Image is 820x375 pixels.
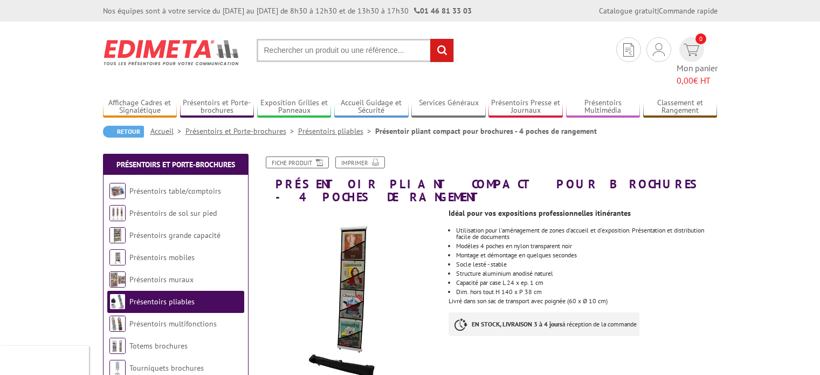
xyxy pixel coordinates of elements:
a: Tourniquets brochures [129,363,204,373]
a: Catalogue gratuit [599,6,657,16]
li: Dim. hors tout H 140 x P 38 cm [456,289,717,295]
a: Classement et Rangement [643,98,718,116]
li: Modèles 4 poches en nylon transparent noir [456,243,717,249]
li: Utilisation pour l'aménagement de zones d'accueil et d'exposition. Présentation et distribution f... [456,227,717,240]
a: Présentoirs et Porte-brochures [180,98,254,116]
img: Présentoirs pliables [109,294,126,310]
a: Présentoirs Presse et Journaux [488,98,563,116]
a: Totems brochures [129,341,188,351]
a: Présentoirs muraux [129,275,194,284]
strong: Idéal pour vos expositions professionnelles itinérantes [449,208,631,218]
a: Présentoirs pliables [129,297,195,306]
a: Services Généraux [411,98,486,116]
a: Imprimer [335,156,385,168]
li: Montage et démontage en quelques secondes [456,252,717,258]
img: Présentoirs multifonctions [109,316,126,332]
strong: 01 46 81 33 03 [414,6,472,16]
a: Exposition Grilles et Panneaux [257,98,332,116]
a: Affichage Cadres et Signalétique [103,98,177,116]
a: Retour [103,126,144,138]
li: Socle lesté - stable [456,261,717,268]
img: Présentoirs grande capacité [109,227,126,243]
a: Accueil Guidage et Sécurité [334,98,409,116]
p: à réception de la commande [449,312,639,336]
img: devis rapide [653,43,665,56]
a: Présentoirs et Porte-brochures [185,126,298,136]
span: 0,00 [677,75,693,86]
li: Structure aluminium anodisé naturel [456,270,717,277]
span: € HT [677,74,718,87]
img: Totems brochures [109,338,126,354]
a: devis rapide 0 Mon panier 0,00€ HT [677,37,718,87]
a: Présentoirs de sol sur pied [129,208,217,218]
li: Capacité par case L 24 x ep. 1 cm [456,279,717,286]
a: Fiche produit [266,156,329,168]
img: Edimeta [103,32,240,72]
img: devis rapide [623,43,634,57]
img: devis rapide [684,44,699,56]
a: Commande rapide [659,6,718,16]
span: Mon panier [677,62,718,87]
a: Présentoirs grande capacité [129,230,220,240]
li: Présentoir pliant compact pour brochures - 4 poches de rangement [375,126,597,137]
img: Présentoirs de sol sur pied [109,205,126,221]
div: | [599,5,718,16]
img: Présentoirs muraux [109,271,126,288]
input: rechercher [430,39,453,62]
a: Présentoirs mobiles [129,253,195,262]
img: Présentoirs table/comptoirs [109,183,126,199]
a: Présentoirs Multimédia [566,98,640,116]
img: Présentoirs mobiles [109,249,126,265]
a: Présentoirs table/comptoirs [129,186,221,196]
span: 0 [695,33,706,44]
h1: Présentoir pliant compact pour brochures - 4 poches de rangement [251,156,726,203]
strong: EN STOCK, LIVRAISON 3 à 4 jours [472,320,562,328]
div: Livré dans son sac de transport avec poignée (60 x Ø 10 cm) [449,203,725,347]
a: Présentoirs multifonctions [129,319,217,329]
a: Présentoirs et Porte-brochures [116,160,235,169]
a: Présentoirs pliables [298,126,375,136]
a: Accueil [150,126,185,136]
div: Nos équipes sont à votre service du [DATE] au [DATE] de 8h30 à 12h30 et de 13h30 à 17h30 [103,5,472,16]
input: Rechercher un produit ou une référence... [257,39,454,62]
